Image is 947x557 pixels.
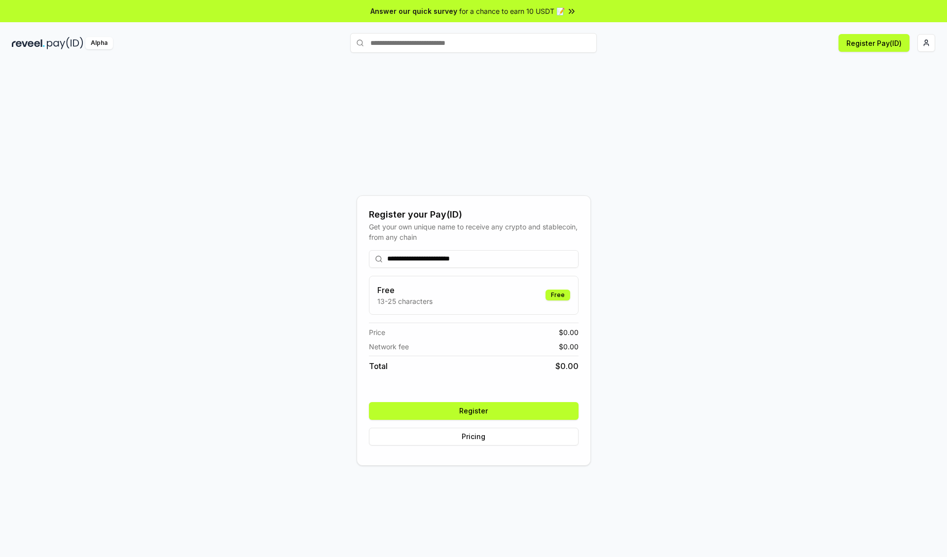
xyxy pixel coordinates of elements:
[369,341,409,352] span: Network fee
[369,222,579,242] div: Get your own unique name to receive any crypto and stablecoin, from any chain
[555,360,579,372] span: $ 0.00
[377,284,433,296] h3: Free
[12,37,45,49] img: reveel_dark
[369,327,385,337] span: Price
[838,34,910,52] button: Register Pay(ID)
[546,290,570,300] div: Free
[369,360,388,372] span: Total
[47,37,83,49] img: pay_id
[377,296,433,306] p: 13-25 characters
[459,6,565,16] span: for a chance to earn 10 USDT 📝
[369,402,579,420] button: Register
[369,428,579,446] button: Pricing
[559,327,579,337] span: $ 0.00
[369,208,579,222] div: Register your Pay(ID)
[559,341,579,352] span: $ 0.00
[85,37,113,49] div: Alpha
[370,6,457,16] span: Answer our quick survey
